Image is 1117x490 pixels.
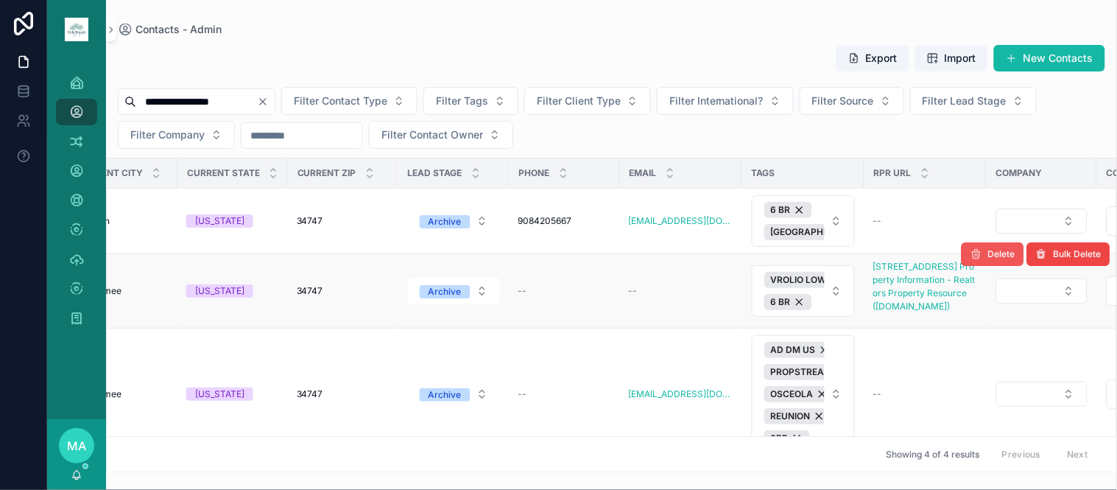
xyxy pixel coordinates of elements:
a: [STREET_ADDRESS] Property Information - Realtors Property Resource ([DOMAIN_NAME]) [873,260,978,322]
button: Unselect 799 [764,202,812,218]
a: -- [873,388,978,400]
div: scrollable content [47,59,106,351]
button: Select Button [910,87,1037,115]
span: Email [630,167,657,179]
span: -- [518,388,527,400]
span: -- [518,285,527,297]
button: Clear [257,96,275,108]
span: Contacts - Admin [135,22,222,37]
button: Unselect 4668 [764,272,892,288]
span: 6 BR [771,296,791,308]
div: Archive [429,388,462,402]
span: Filter Client Type [537,94,621,108]
a: Select Button [996,381,1088,407]
button: Delete [962,242,1024,266]
a: [EMAIL_ADDRESS][DOMAIN_NAME] [629,388,733,400]
span: Filter Contact Owner [381,127,483,142]
a: Select Button [407,380,501,408]
span: 34747 [297,285,323,297]
span: VROLIO LOW EARNERS [771,274,870,286]
a: [EMAIL_ADDRESS][DOMAIN_NAME] [629,215,733,227]
span: OSCEOLA [771,388,814,400]
button: Unselect 799 [764,294,812,310]
span: [GEOGRAPHIC_DATA] [771,226,864,238]
a: Select Button [751,195,856,248]
button: Select Button [800,87,904,115]
a: [US_STATE] [186,284,279,298]
button: Select Button [408,278,500,304]
a: -- [629,285,733,297]
span: Tags [752,167,775,179]
button: Select Button [752,335,855,453]
span: PROPSTREAM [771,366,833,378]
span: Filter Lead Stage [923,94,1007,108]
a: Select Button [996,208,1088,234]
div: [US_STATE] [195,388,244,401]
div: Archive [429,215,462,228]
span: Phone [519,167,550,179]
a: Kissimmee [76,285,169,297]
a: 34747 [297,388,390,400]
a: Select Button [751,265,856,318]
button: Select Button [408,381,500,407]
button: Select Button [281,87,417,115]
span: 34747 [297,388,323,400]
span: Current City [77,167,143,179]
a: 34747 [297,285,390,297]
span: Delete [988,248,1015,260]
a: Select Button [751,335,856,454]
span: -- [629,285,638,297]
a: Select Button [407,207,501,235]
img: App logo [65,18,88,41]
button: Unselect 981 [764,364,854,380]
div: [US_STATE] [195,284,244,298]
div: [US_STATE] [195,214,244,228]
span: Filter Contact Type [294,94,387,108]
span: -- [873,215,882,227]
span: AD DM US [771,344,816,356]
button: Select Button [752,195,855,247]
span: Filter Tags [436,94,488,108]
a: [US_STATE] [186,388,279,401]
button: Unselect 845 [764,342,837,358]
span: MA [67,437,86,455]
button: Select Button [752,265,855,317]
button: Import [915,45,988,71]
span: Import [945,51,976,66]
button: Select Button [524,87,651,115]
a: Select Button [996,278,1088,304]
a: -- [873,215,978,227]
button: Unselect 988 [764,430,810,447]
a: Kissimmee [76,388,169,400]
span: Current State [187,167,260,179]
span: 9084205667 [518,215,572,227]
span: Filter Company [130,127,205,142]
span: Filter International? [669,94,764,108]
span: Current Zip [297,167,356,179]
button: Select Button [423,87,518,115]
button: Unselect 4753 [764,224,886,240]
a: [US_STATE] [186,214,279,228]
span: RPR URL [874,167,912,179]
div: Archive [429,285,462,298]
a: -- [518,388,611,400]
button: Export [836,45,909,71]
button: Select Button [369,121,513,149]
span: 34747 [297,215,323,227]
a: Reunion [76,215,169,227]
button: Select Button [996,382,1088,407]
a: 34747 [297,215,390,227]
span: Filter Source [812,94,874,108]
span: REUNION [771,410,811,422]
button: Unselect 707 [764,408,832,424]
button: New Contacts [994,45,1105,71]
span: Lead Stage [408,167,462,179]
span: -- [873,388,882,400]
span: 6BR [771,433,789,444]
button: Select Button [118,121,235,149]
span: Showing 4 of 4 results [887,449,980,461]
a: -- [518,285,611,297]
